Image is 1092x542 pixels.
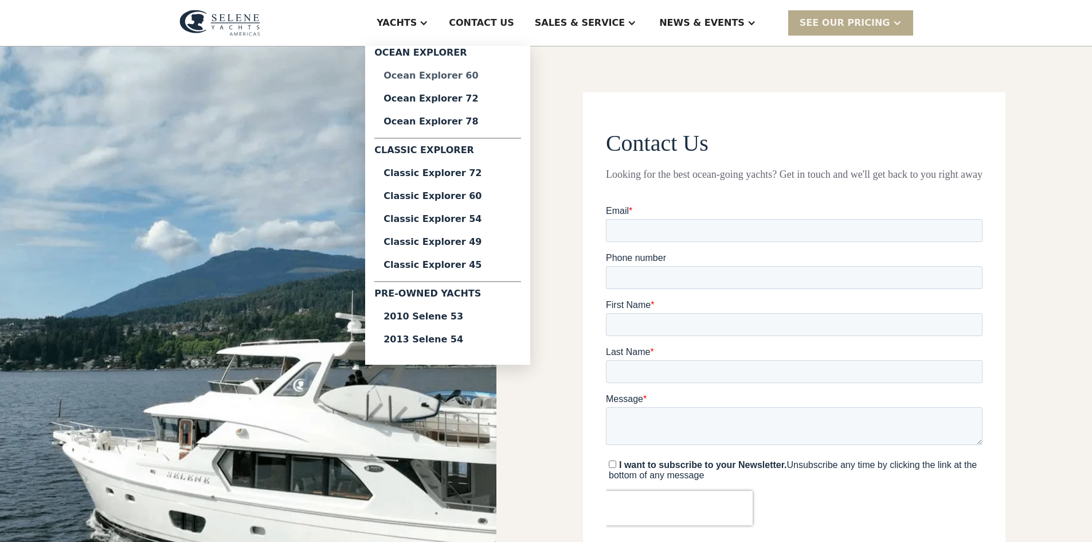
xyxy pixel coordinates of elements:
div: Ocean Explorer 78 [383,117,512,126]
div: Contact US [449,16,514,30]
a: Classic Explorer 60 [374,185,521,208]
a: 2013 Selene 54 [374,328,521,351]
div: Looking for the best ocean-going yachts? Get in touch and we'll get back to you right away [606,167,983,182]
div: Classic Explorer 49 [383,237,512,247]
div: Classic Explorer [374,143,521,162]
a: Ocean Explorer 72 [374,87,521,110]
div: Ocean Explorer 60 [383,71,512,80]
img: logo [179,10,260,36]
div: Ocean Explorer 72 [383,94,512,103]
span: Contact Us [606,130,709,156]
div: Classic Explorer 72 [383,169,512,178]
div: SEE Our Pricing [788,10,913,35]
div: Pre-Owned Yachts [374,287,521,305]
a: Ocean Explorer 78 [374,110,521,133]
div: Ocean Explorer [374,46,521,64]
a: 2010 Selene 53 [374,305,521,328]
div: News & EVENTS [659,16,745,30]
div: Classic Explorer 45 [383,260,512,270]
a: Classic Explorer 54 [374,208,521,231]
div: Yachts [377,16,417,30]
a: Classic Explorer 45 [374,254,521,276]
div: Classic Explorer 54 [383,215,512,224]
a: Ocean Explorer 60 [374,64,521,87]
a: Classic Explorer 49 [374,231,521,254]
div: 2013 Selene 54 [383,335,512,344]
nav: Yachts [365,46,530,365]
a: Classic Explorer 72 [374,162,521,185]
div: SEE Our Pricing [800,16,890,30]
div: 2010 Selene 53 [383,312,512,321]
div: Sales & Service [535,16,625,30]
div: Classic Explorer 60 [383,192,512,201]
